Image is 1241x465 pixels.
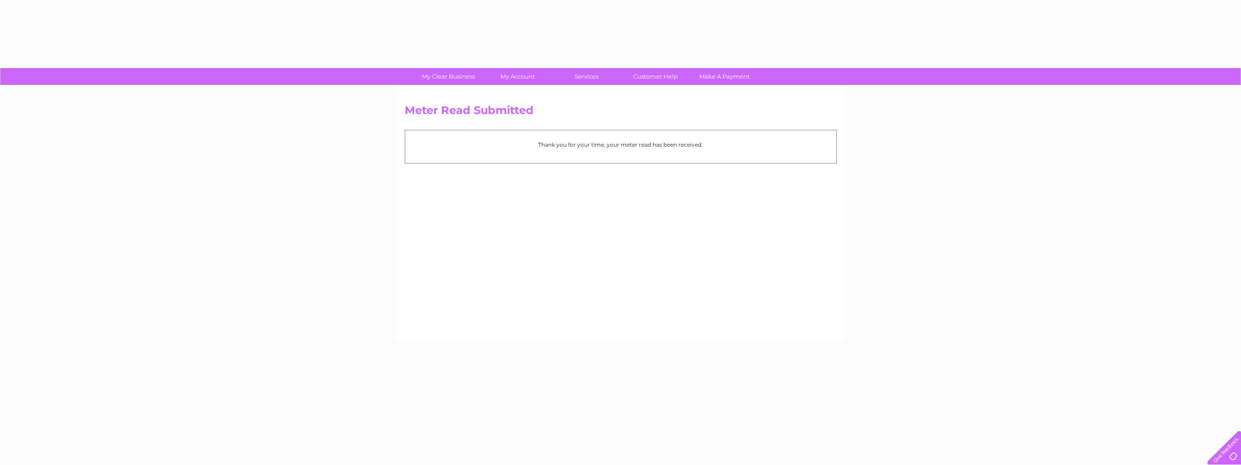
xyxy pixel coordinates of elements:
[687,68,762,85] a: Make A Payment
[480,68,555,85] a: My Account
[405,104,837,121] h2: Meter Read Submitted
[549,68,624,85] a: Services
[411,68,486,85] a: My Clear Business
[618,68,693,85] a: Customer Help
[410,140,832,149] p: Thank you for your time, your meter read has been received.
